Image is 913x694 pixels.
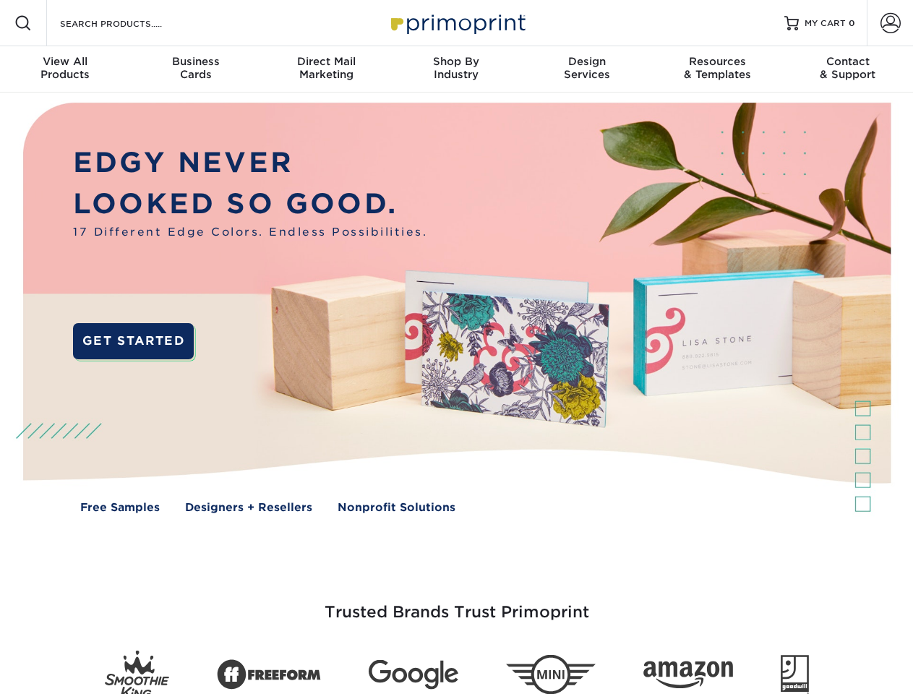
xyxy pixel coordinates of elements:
p: EDGY NEVER [73,142,427,184]
a: GET STARTED [73,323,194,359]
a: Nonprofit Solutions [338,500,455,516]
img: Amazon [643,661,733,689]
a: Direct MailMarketing [261,46,391,93]
a: DesignServices [522,46,652,93]
span: 17 Different Edge Colors. Endless Possibilities. [73,224,427,241]
a: Resources& Templates [652,46,782,93]
span: Business [130,55,260,68]
div: Cards [130,55,260,81]
a: Contact& Support [783,46,913,93]
div: & Templates [652,55,782,81]
span: Shop By [391,55,521,68]
img: Google [369,660,458,690]
div: Industry [391,55,521,81]
span: 0 [849,18,855,28]
a: Free Samples [80,500,160,516]
a: BusinessCards [130,46,260,93]
div: Marketing [261,55,391,81]
a: Shop ByIndustry [391,46,521,93]
p: LOOKED SO GOOD. [73,184,427,225]
img: Primoprint [385,7,529,38]
span: Design [522,55,652,68]
span: MY CART [805,17,846,30]
h3: Trusted Brands Trust Primoprint [34,568,880,639]
div: & Support [783,55,913,81]
span: Resources [652,55,782,68]
a: Designers + Resellers [185,500,312,516]
span: Contact [783,55,913,68]
img: Goodwill [781,655,809,694]
span: Direct Mail [261,55,391,68]
input: SEARCH PRODUCTS..... [59,14,200,32]
div: Services [522,55,652,81]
